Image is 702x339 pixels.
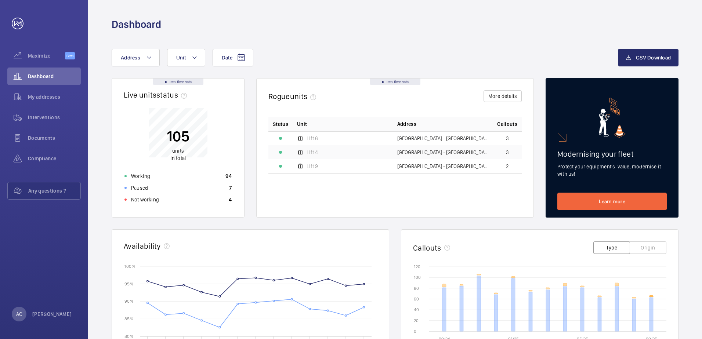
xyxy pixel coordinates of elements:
p: Protect your equipment's value, modernise it with us! [557,163,667,178]
button: Unit [167,49,205,66]
span: Documents [28,134,81,142]
span: Lift 4 [307,150,318,155]
text: 0 [414,329,416,334]
text: 100 [414,275,421,280]
p: 105 [167,127,189,145]
p: AC [16,310,22,318]
p: 7 [229,184,232,192]
span: My addresses [28,93,81,101]
a: Learn more [557,193,667,210]
div: Real time data [153,79,203,85]
span: CSV Download [636,55,671,61]
button: Date [213,49,253,66]
text: 120 [414,264,420,269]
span: 2 [506,164,509,169]
p: Status [273,120,288,128]
text: 20 [414,318,419,323]
p: in total [167,147,189,162]
span: [GEOGRAPHIC_DATA] - [GEOGRAPHIC_DATA] [397,136,489,141]
div: Real time data [370,79,420,85]
img: marketing-card.svg [599,98,626,138]
p: 4 [229,196,232,203]
text: 95 % [124,281,134,286]
h2: Availability [124,241,161,251]
text: 40 [414,307,419,312]
span: Compliance [28,155,81,162]
span: Interventions [28,114,81,121]
span: Date [222,55,232,61]
span: Dashboard [28,73,81,80]
text: 80 % [124,333,134,339]
h2: Live units [124,90,190,99]
p: Not working [131,196,159,203]
text: 85 % [124,316,134,321]
span: units [290,92,319,101]
span: Beta [65,52,75,59]
button: Type [593,241,630,254]
span: Lift 9 [307,164,318,169]
span: Unit [297,120,307,128]
text: 100 % [124,263,135,269]
span: units [172,148,184,154]
p: Paused [131,184,148,192]
h2: Rogue [268,92,319,101]
span: Maximize [28,52,65,59]
text: 80 [414,286,419,291]
p: [PERSON_NAME] [32,310,72,318]
span: [GEOGRAPHIC_DATA] - [GEOGRAPHIC_DATA] [397,164,489,169]
p: Working [131,172,150,180]
span: Address [121,55,140,61]
text: 60 [414,296,419,302]
span: Unit [176,55,186,61]
text: 90 % [124,299,134,304]
span: 3 [506,150,509,155]
h2: Modernising your fleet [557,149,667,158]
span: Callouts [497,120,517,128]
span: [GEOGRAPHIC_DATA] - [GEOGRAPHIC_DATA] [397,150,489,155]
p: 94 [225,172,232,180]
button: Address [112,49,160,66]
h2: Callouts [413,243,441,252]
button: Origin [630,241,666,254]
span: status [156,90,190,99]
button: More details [484,90,522,102]
span: 3 [506,136,509,141]
h1: Dashboard [112,18,161,31]
button: CSV Download [618,49,679,66]
span: Address [397,120,416,128]
span: Any questions ? [28,187,80,194]
span: Lift 6 [307,136,318,141]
